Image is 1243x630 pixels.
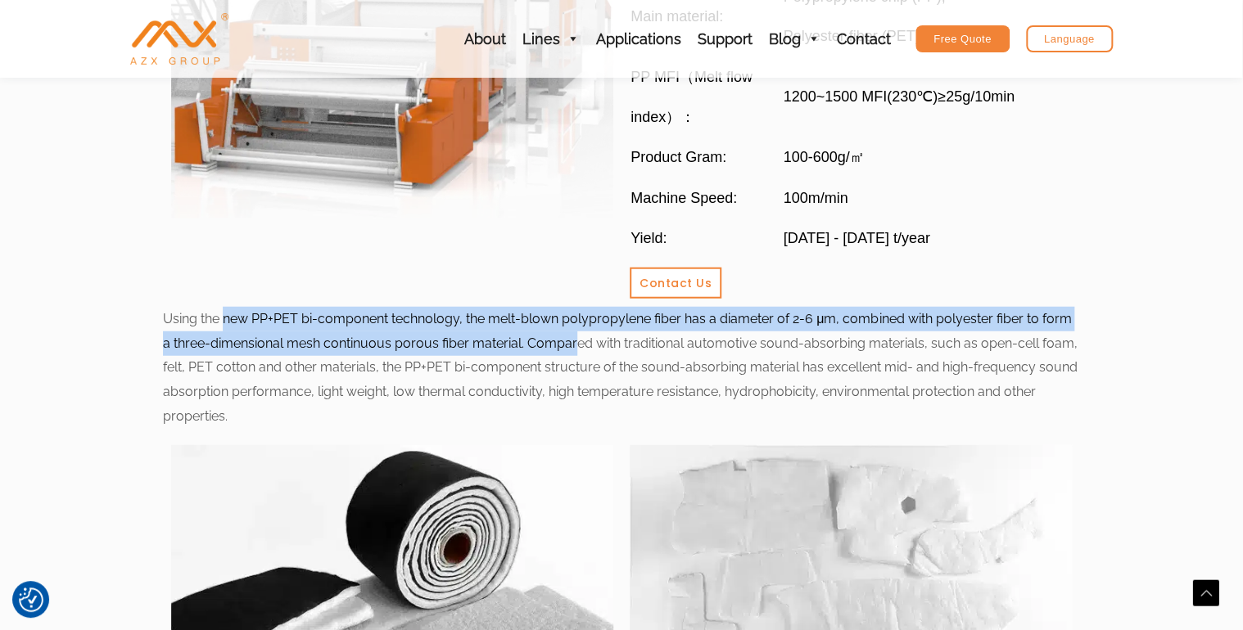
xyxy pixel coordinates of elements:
button: Consent Preferences [19,587,43,612]
a: Contact Us [630,268,721,299]
span: 1200~1500 MFI(230℃)≥25g/10min [783,77,1015,117]
span: Machine Speed: [631,178,737,218]
span: 100-600g/㎡ [783,137,864,178]
a: AZX Nonwoven Machine [130,30,228,46]
span: PP MFI（Melt flow index）： [631,57,782,137]
a: Language [1026,25,1113,52]
img: Revisit consent button [19,587,43,612]
a: Free Quote [915,25,1010,52]
span: [DATE] - [DATE] t/year [783,218,929,259]
span: Contact Us [640,277,712,289]
div: Using the new PP+PET bi-component technology, the melt-blown polypropylene fiber has a diameter o... [163,307,1080,429]
span: Yield: [631,218,667,259]
span: 100m/min [783,178,847,218]
span: Product Gram: [631,137,726,178]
